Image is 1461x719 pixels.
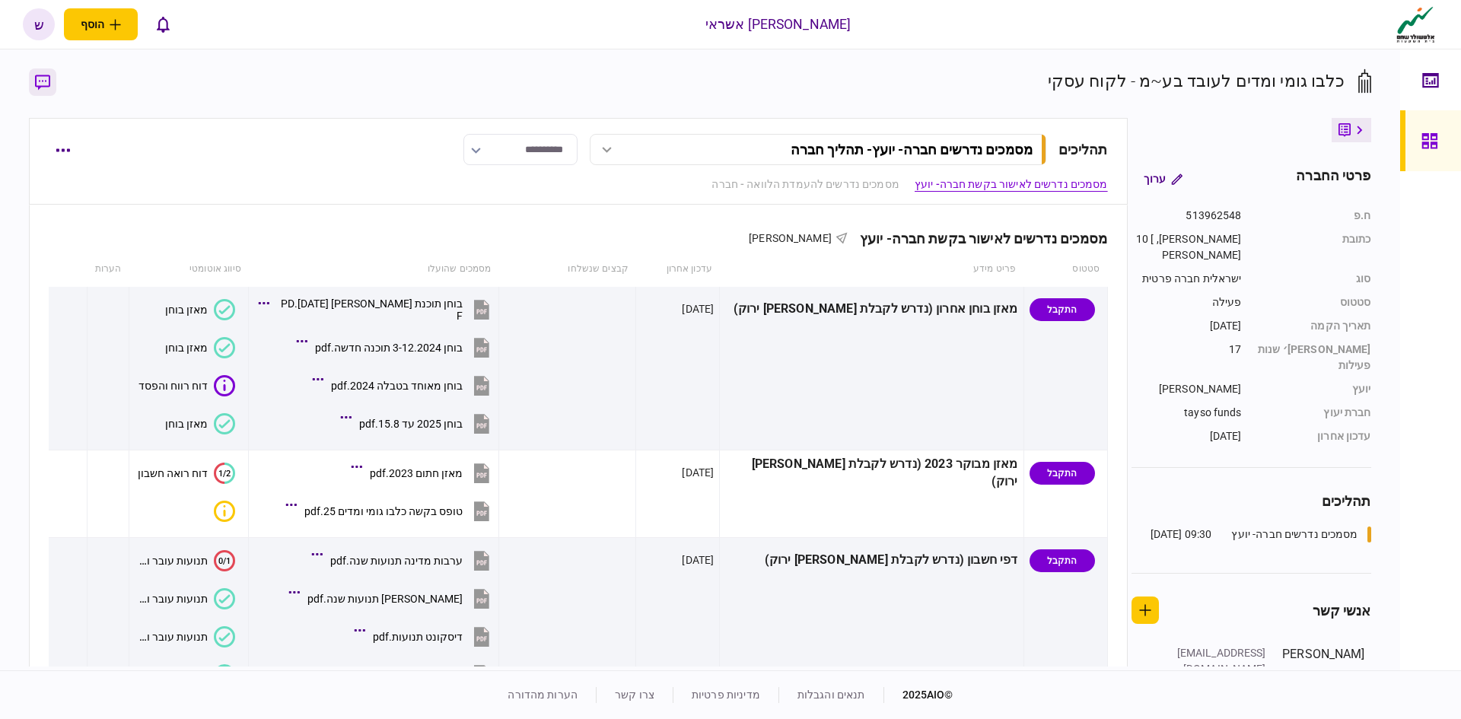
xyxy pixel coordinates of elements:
[214,501,235,522] div: איכות לא מספקת
[315,543,493,577] button: ערבות מדינה תנועות שנה.pdf
[358,619,493,654] button: דיסקונט תנועות.pdf
[165,413,235,434] button: מאזן בוחן
[636,252,720,287] th: עדכון אחרון
[682,552,714,568] div: [DATE]
[138,463,235,484] button: 1/2דוח רואה חשבון
[915,177,1108,192] a: מסמכים נדרשים לאישור בקשת חברה- יועץ
[135,664,235,686] button: תנועות עובר ושב
[1048,68,1345,94] div: כלבו גומי ומדים לעובד בע~מ - לקוח עסקי
[292,581,493,616] button: מזרחי תנועות שנה.pdf
[711,177,899,192] a: מסמכים נדרשים להעמדת הלוואה - חברה
[307,593,463,605] div: מזרחי תנועות שנה.pdf
[791,142,1033,157] div: מסמכים נדרשים חברה- יועץ - תהליך חברה
[135,631,208,643] div: תנועות עובר ושב
[692,689,760,701] a: מדיניות פרטיות
[289,494,493,528] button: טופס בקשה כלבו גומי ומדים 25.pdf
[135,626,235,647] button: תנועות עובר ושב
[165,304,208,316] div: מאזן בוחן
[1151,527,1212,542] div: 09:30 [DATE]
[138,380,208,392] div: דוח רווח והפסד
[1257,342,1371,374] div: [PERSON_NAME]׳ שנות פעילות
[1257,428,1371,444] div: עדכון אחרון
[1030,298,1095,321] div: התקבל
[135,550,235,571] button: 0/1תנועות עובר ושב
[218,555,231,565] text: 0/1
[1132,165,1195,192] button: ערוך
[720,252,1023,287] th: פריט מידע
[1132,342,1242,374] div: 17
[353,657,493,692] button: פאגי תנועות שנה.pdf
[249,252,499,287] th: מסמכים שהועלו
[725,543,1017,577] div: דפי חשבון (נדרש לקבלת [PERSON_NAME] ירוק)
[1257,231,1371,263] div: כתובת
[1393,5,1438,43] img: client company logo
[330,555,463,567] div: ערבות מדינה תנועות שנה.pdf
[1257,271,1371,287] div: סוג
[682,301,714,317] div: [DATE]
[165,299,235,320] button: מאזן בוחן
[1132,208,1242,224] div: 513962548
[705,14,851,34] div: [PERSON_NAME] אשראי
[1296,165,1370,192] div: פרטי החברה
[370,467,463,479] div: מאזן חתום 2023.pdf
[315,342,463,354] div: בוחן 3-12.2024 תוכנה חדשה.pdf
[1257,381,1371,397] div: יועץ
[218,468,231,478] text: 1/2
[1030,549,1095,572] div: התקבל
[1313,600,1371,621] div: אנשי קשר
[749,232,832,244] span: [PERSON_NAME]
[304,505,463,517] div: טופס בקשה כלבו גומי ומדים 25.pdf
[1132,271,1242,287] div: ישראלית חברה פרטית
[165,418,208,430] div: מאזן בוחן
[725,456,1017,491] div: מאזן מבוקר 2023 (נדרש לקבלת [PERSON_NAME] ירוק)
[135,588,235,609] button: תנועות עובר ושב
[331,380,463,392] div: בוחן מאוחד בטבלה 2024.pdf
[138,375,235,396] button: דוח רווח והפסד
[129,252,249,287] th: סיווג אוטומטי
[277,297,463,322] div: בוחן תוכנת אורן ינואר פברואר 2024.PDF
[498,252,636,287] th: קבצים שנשלחו
[165,337,235,358] button: מאזן בוחן
[848,231,1108,247] div: מסמכים נדרשים לאישור בקשת חברה- יועץ
[725,292,1017,326] div: מאזן בוחן אחרון (נדרש לקבלת [PERSON_NAME] ירוק)
[1257,294,1371,310] div: סטטוס
[1132,318,1242,334] div: [DATE]
[208,501,235,522] button: איכות לא מספקת
[300,330,493,364] button: בוחן 3-12.2024 תוכנה חדשה.pdf
[1058,139,1108,160] div: תהליכים
[23,8,55,40] button: ש
[165,342,208,354] div: מאזן בוחן
[344,406,493,441] button: בוחן 2025 עד 15.8.pdf
[1231,527,1358,542] div: מסמכים נדרשים חברה- יועץ
[64,8,138,40] button: פתח תפריט להוספת לקוח
[138,467,208,479] div: דוח רואה חשבון
[1167,645,1266,677] div: [EMAIL_ADDRESS][DOMAIN_NAME]
[682,465,714,480] div: [DATE]
[1132,294,1242,310] div: פעילה
[1132,381,1242,397] div: [PERSON_NAME]
[797,689,865,701] a: תנאים והגבלות
[1257,318,1371,334] div: תאריך הקמה
[1030,462,1095,485] div: התקבל
[1151,527,1371,542] a: מסמכים נדרשים חברה- יועץ09:30 [DATE]
[615,689,654,701] a: צרו קשר
[373,631,463,643] div: דיסקונט תנועות.pdf
[1023,252,1107,287] th: סטטוס
[88,252,129,287] th: הערות
[147,8,179,40] button: פתח רשימת התראות
[1132,428,1242,444] div: [DATE]
[1257,405,1371,421] div: חברת יעוץ
[135,593,208,605] div: תנועות עובר ושב
[355,456,493,490] button: מאזן חתום 2023.pdf
[883,687,953,703] div: © 2025 AIO
[359,418,463,430] div: בוחן 2025 עד 15.8.pdf
[316,368,493,402] button: בוחן מאוחד בטבלה 2024.pdf
[1257,208,1371,224] div: ח.פ
[262,292,493,326] button: בוחן תוכנת אורן ינואר פברואר 2024.PDF
[1132,491,1371,511] div: תהליכים
[508,689,578,701] a: הערות מהדורה
[590,134,1046,165] button: מסמכים נדרשים חברה- יועץ- תהליך חברה
[1132,231,1242,263] div: [PERSON_NAME], 10 [PERSON_NAME]
[135,555,208,567] div: תנועות עובר ושב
